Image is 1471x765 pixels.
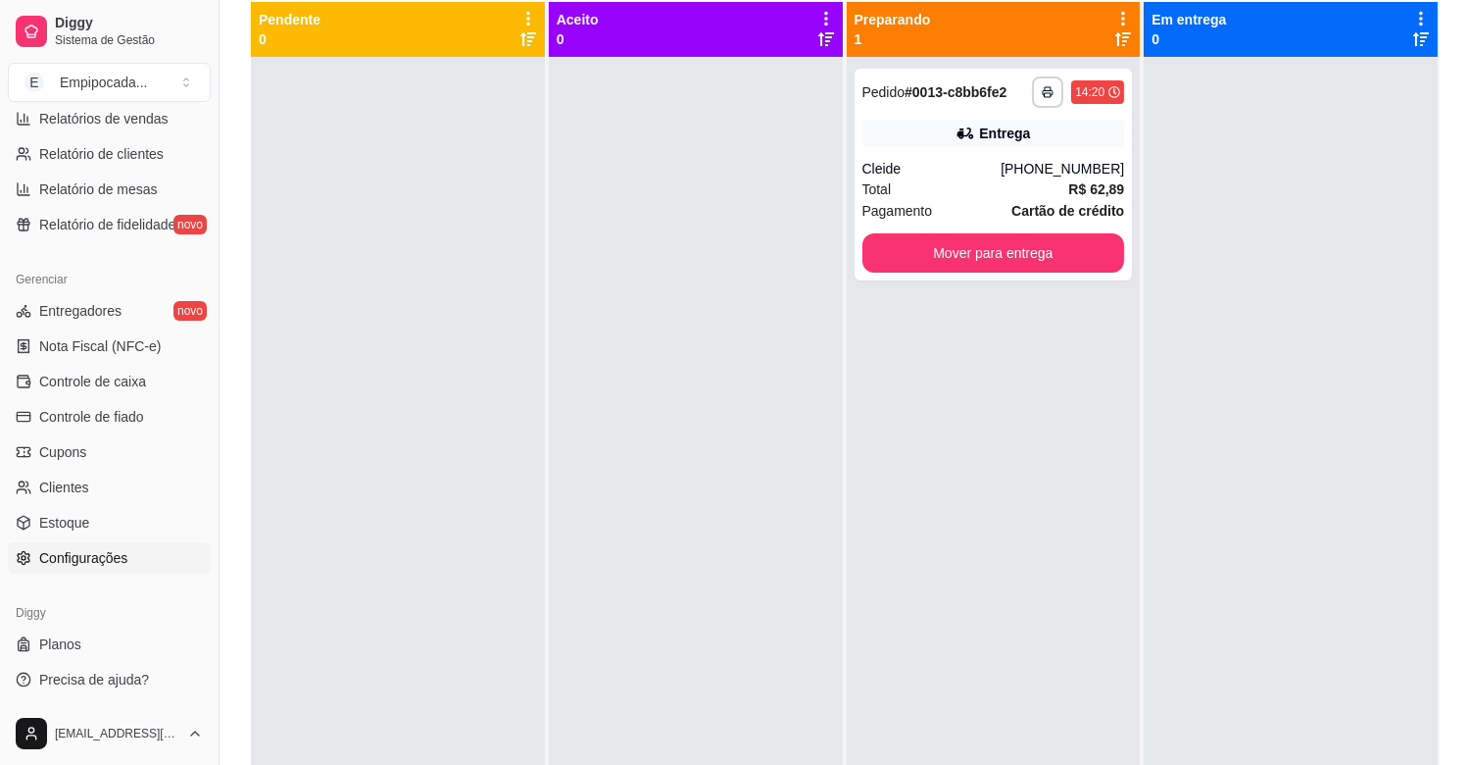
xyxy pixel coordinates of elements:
[8,629,211,660] a: Planos
[855,29,931,49] p: 1
[1068,181,1124,197] strong: R$ 62,89
[55,15,203,32] span: Diggy
[39,670,149,689] span: Precisa de ajuda?
[8,436,211,468] a: Cupons
[8,174,211,205] a: Relatório de mesas
[8,295,211,327] a: Entregadoresnovo
[862,178,892,200] span: Total
[39,478,89,497] span: Clientes
[39,301,122,321] span: Entregadores
[8,597,211,629] div: Diggy
[39,442,86,462] span: Cupons
[8,331,211,362] a: Nota Fiscal (NFC-e)
[25,73,44,92] span: E
[55,726,179,741] span: [EMAIL_ADDRESS][DOMAIN_NAME]
[39,407,144,427] span: Controle de fiado
[55,32,203,48] span: Sistema de Gestão
[1011,203,1124,219] strong: Cartão de crédito
[8,8,211,55] a: DiggySistema de Gestão
[557,29,599,49] p: 0
[8,472,211,503] a: Clientes
[862,159,1002,178] div: Cleide
[259,29,320,49] p: 0
[8,63,211,102] button: Select a team
[39,548,127,568] span: Configurações
[862,233,1125,273] button: Mover para entrega
[39,109,169,128] span: Relatórios de vendas
[8,209,211,240] a: Relatório de fidelidadenovo
[1152,29,1226,49] p: 0
[8,542,211,574] a: Configurações
[8,264,211,295] div: Gerenciar
[1152,10,1226,29] p: Em entrega
[8,664,211,695] a: Precisa de ajuda?
[862,84,906,100] span: Pedido
[557,10,599,29] p: Aceito
[862,200,933,222] span: Pagamento
[60,73,148,92] div: Empipocada ...
[8,103,211,134] a: Relatórios de vendas
[39,215,175,234] span: Relatório de fidelidade
[39,513,89,533] span: Estoque
[39,635,81,654] span: Planos
[39,372,146,391] span: Controle de caixa
[8,507,211,538] a: Estoque
[905,84,1006,100] strong: # 0013-c8bb6fe2
[8,138,211,170] a: Relatório de clientes
[39,179,158,199] span: Relatório de mesas
[1075,84,1104,100] div: 14:20
[259,10,320,29] p: Pendente
[39,336,161,356] span: Nota Fiscal (NFC-e)
[1001,159,1124,178] div: [PHONE_NUMBER]
[8,401,211,433] a: Controle de fiado
[8,710,211,757] button: [EMAIL_ADDRESS][DOMAIN_NAME]
[8,366,211,397] a: Controle de caixa
[855,10,931,29] p: Preparando
[979,124,1030,143] div: Entrega
[39,144,164,164] span: Relatório de clientes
